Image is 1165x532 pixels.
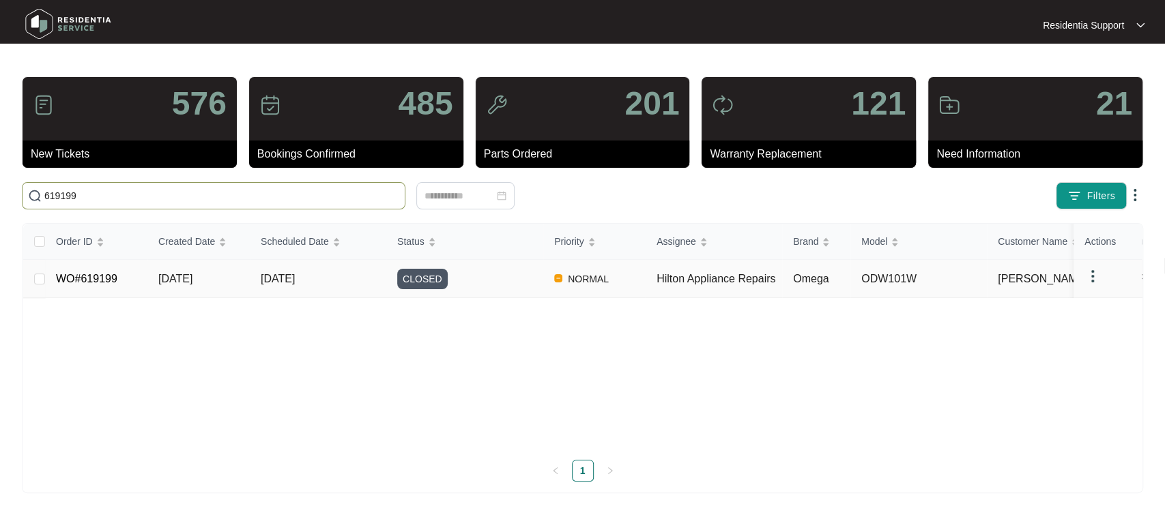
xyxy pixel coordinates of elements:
[1067,189,1081,203] img: filter icon
[31,146,237,162] p: New Tickets
[259,94,281,116] img: icon
[657,234,696,249] span: Assignee
[938,94,960,116] img: icon
[793,234,818,249] span: Brand
[1096,87,1132,120] p: 21
[158,273,192,284] span: [DATE]
[28,189,42,203] img: search-icon
[397,234,425,249] span: Status
[545,460,566,482] li: Previous Page
[562,271,614,287] span: NORMAL
[56,273,117,284] a: WO#619199
[33,94,55,116] img: icon
[20,3,116,44] img: residentia service logo
[554,234,584,249] span: Priority
[56,234,93,249] span: Order ID
[936,146,1142,162] p: Need Information
[987,224,1123,260] th: Customer Name
[257,146,463,162] p: Bookings Confirmed
[572,460,594,482] li: 1
[261,234,329,249] span: Scheduled Date
[861,234,887,249] span: Model
[599,460,621,482] li: Next Page
[250,224,386,260] th: Scheduled Date
[1087,189,1115,203] span: Filters
[712,94,734,116] img: icon
[851,87,906,120] p: 121
[486,94,508,116] img: icon
[1056,182,1127,209] button: filter iconFilters
[1084,268,1101,284] img: dropdown arrow
[386,224,543,260] th: Status
[554,274,562,282] img: Vercel Logo
[543,224,646,260] th: Priority
[710,146,916,162] p: Warranty Replacement
[998,234,1067,249] span: Customer Name
[147,224,250,260] th: Created Date
[484,146,690,162] p: Parts Ordered
[1043,18,1124,32] p: Residentia Support
[1127,187,1143,203] img: dropdown arrow
[624,87,679,120] p: 201
[1136,22,1145,29] img: dropdown arrow
[545,460,566,482] button: left
[399,87,453,120] p: 485
[599,460,621,482] button: right
[44,188,399,203] input: Search by Order Id, Assignee Name, Customer Name, Brand and Model
[782,224,850,260] th: Brand
[551,467,560,475] span: left
[158,234,215,249] span: Created Date
[261,273,295,284] span: [DATE]
[573,460,593,481] a: 1
[793,273,829,284] span: Omega
[646,224,782,260] th: Assignee
[45,224,147,260] th: Order ID
[998,271,1097,287] span: [PERSON_NAME]...
[850,260,987,298] td: ODW101W
[606,467,614,475] span: right
[1074,224,1142,260] th: Actions
[172,87,227,120] p: 576
[657,271,782,287] div: Hilton Appliance Repairs
[850,224,987,260] th: Model
[397,269,448,289] span: CLOSED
